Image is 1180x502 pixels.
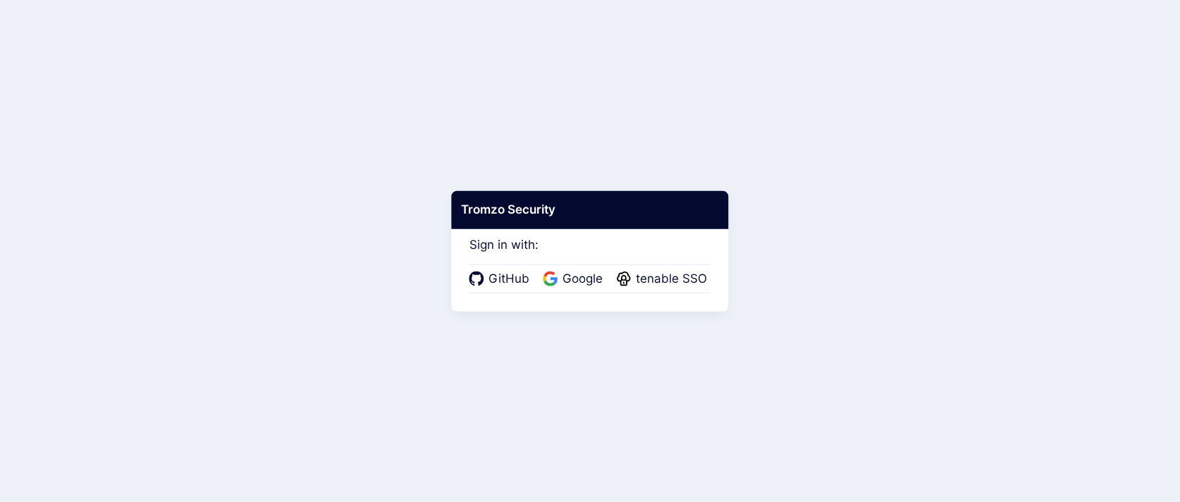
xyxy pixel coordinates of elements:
[558,270,607,288] span: Google
[484,270,534,288] span: GitHub
[451,191,728,229] div: Tromzo Security
[632,270,711,288] span: tenable SSO
[469,270,534,288] a: GitHub
[543,270,607,288] a: Google
[617,270,711,288] a: tenable SSO
[469,219,711,293] div: Sign in with:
